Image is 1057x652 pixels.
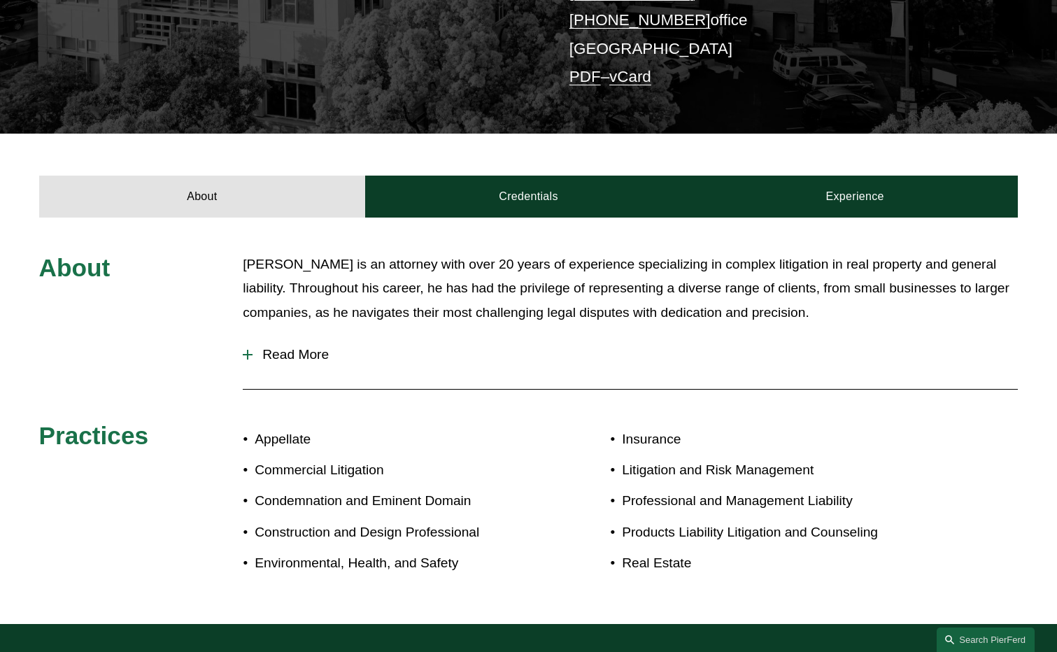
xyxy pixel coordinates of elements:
[622,551,937,576] p: Real Estate
[39,422,149,449] span: Practices
[255,427,528,452] p: Appellate
[39,254,111,281] span: About
[255,458,528,483] p: Commercial Litigation
[937,628,1035,652] a: Search this site
[255,520,528,545] p: Construction and Design Professional
[243,336,1018,373] button: Read More
[622,458,937,483] p: Litigation and Risk Management
[622,520,937,545] p: Products Liability Litigation and Counseling
[569,68,601,85] a: PDF
[39,176,366,218] a: About
[243,253,1018,325] p: [PERSON_NAME] is an attorney with over 20 years of experience specializing in complex litigation ...
[569,11,711,29] a: [PHONE_NUMBER]
[609,68,651,85] a: vCard
[255,489,528,513] p: Condemnation and Eminent Domain
[622,427,937,452] p: Insurance
[255,551,528,576] p: Environmental, Health, and Safety
[365,176,692,218] a: Credentials
[253,347,1018,362] span: Read More
[622,489,937,513] p: Professional and Management Liability
[692,176,1019,218] a: Experience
